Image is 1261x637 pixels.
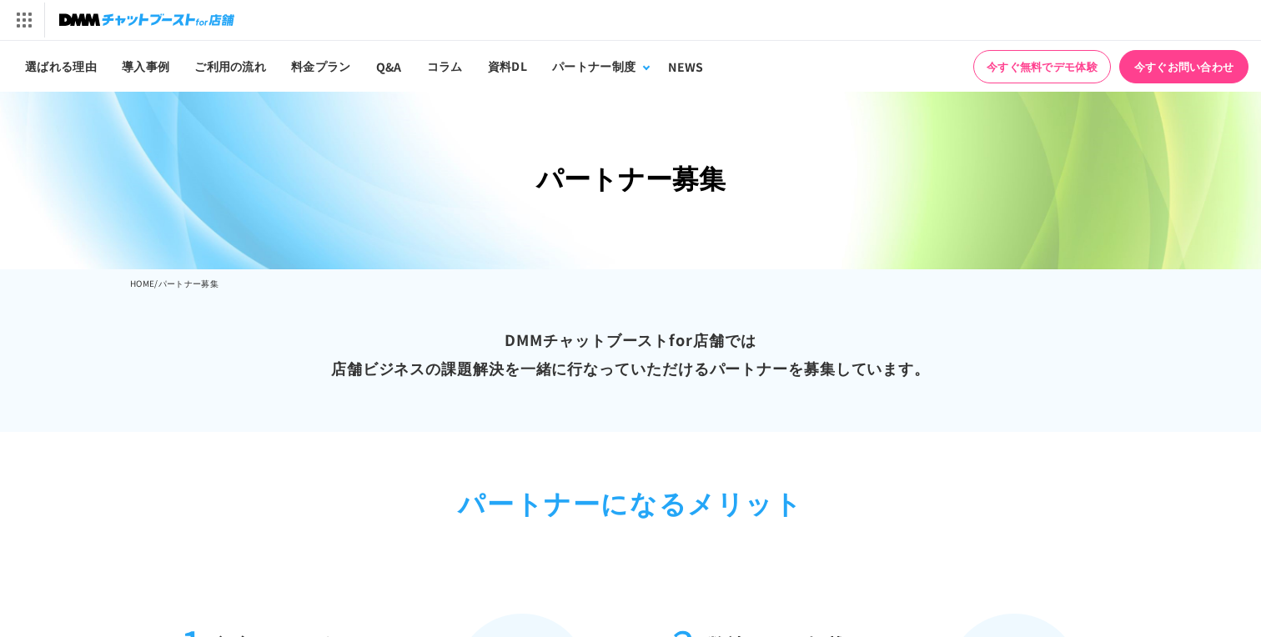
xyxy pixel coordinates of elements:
a: 今すぐお問い合わせ [1119,50,1248,83]
a: 今すぐ無料でデモ体験 [973,50,1111,83]
div: パートナー制度 [552,58,636,75]
li: パートナー募集 [158,273,219,293]
a: 選ばれる理由 [13,41,109,92]
h2: パートナーになるメリット [138,482,1123,522]
a: Q&A [364,41,414,92]
a: 料金プラン [279,41,364,92]
a: ご利用の流れ [182,41,279,92]
img: チャットブーストfor店舗 [59,8,234,32]
li: / [154,273,158,293]
img: サービス [3,3,44,38]
h1: パートナー募集 [130,158,1131,198]
a: HOME [130,277,154,289]
a: 資料DL [475,41,540,92]
a: コラム [414,41,475,92]
a: 導入事例 [109,41,182,92]
a: NEWS [656,41,716,92]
